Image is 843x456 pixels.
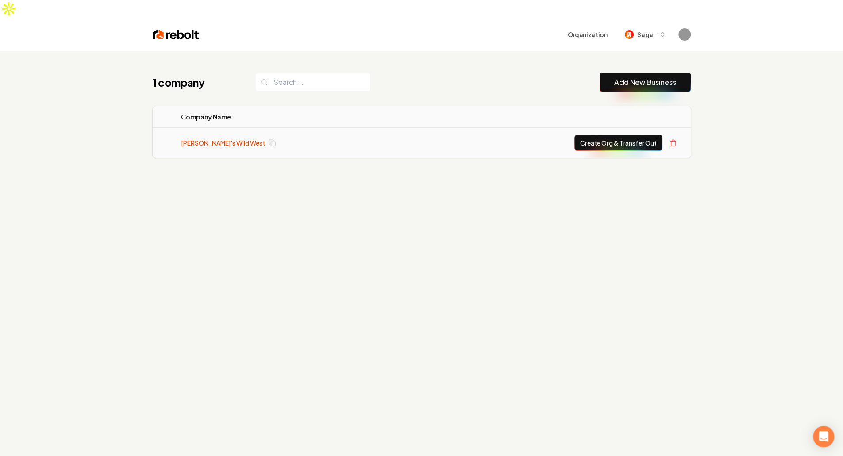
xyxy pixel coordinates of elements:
[614,77,676,88] a: Add New Business
[153,75,238,89] h1: 1 company
[678,28,691,41] img: Sagar Soni
[637,30,655,39] span: Sagar
[255,73,370,92] input: Search...
[174,106,416,128] th: Company Name
[625,30,634,39] img: Sagar
[678,28,691,41] button: Open user button
[562,27,612,42] button: Organization
[153,28,199,41] img: Rebolt Logo
[574,135,662,151] button: Create Org & Transfer Out
[813,426,834,447] div: Open Intercom Messenger
[600,73,691,92] button: Add New Business
[181,138,265,147] a: [PERSON_NAME]'s Wild West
